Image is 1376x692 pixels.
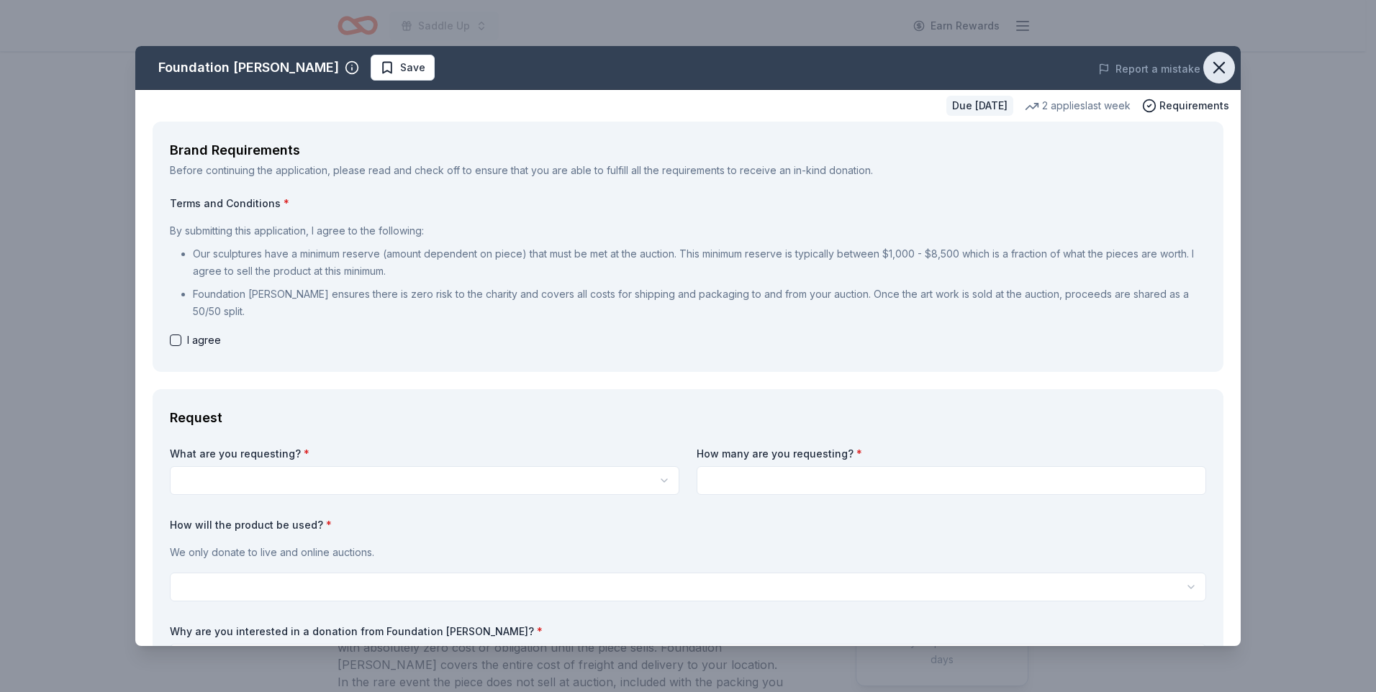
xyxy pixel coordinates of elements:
div: Brand Requirements [170,139,1206,162]
div: Before continuing the application, please read and check off to ensure that you are able to fulfi... [170,162,1206,179]
label: How will the product be used? [170,518,1206,532]
p: By submitting this application, I agree to the following: [170,222,1206,240]
div: Request [170,406,1206,429]
button: Save [371,55,435,81]
span: I agree [187,332,221,349]
label: Terms and Conditions [170,196,1206,211]
div: Foundation [PERSON_NAME] [158,56,339,79]
button: Requirements [1142,97,1229,114]
button: Report a mistake [1098,60,1200,78]
p: Foundation [PERSON_NAME] ensures there is zero risk to the charity and covers all costs for shipp... [193,286,1206,320]
p: We only donate to live and online auctions. [170,544,1206,561]
label: What are you requesting? [170,447,679,461]
span: Save [400,59,425,76]
label: How many are you requesting? [697,447,1206,461]
label: Why are you interested in a donation from Foundation [PERSON_NAME]? [170,624,1206,639]
p: Our sculptures have a minimum reserve (amount dependent on piece) that must be met at the auction... [193,245,1206,280]
span: Requirements [1159,97,1229,114]
div: 2 applies last week [1025,97,1131,114]
div: Due [DATE] [946,96,1013,116]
